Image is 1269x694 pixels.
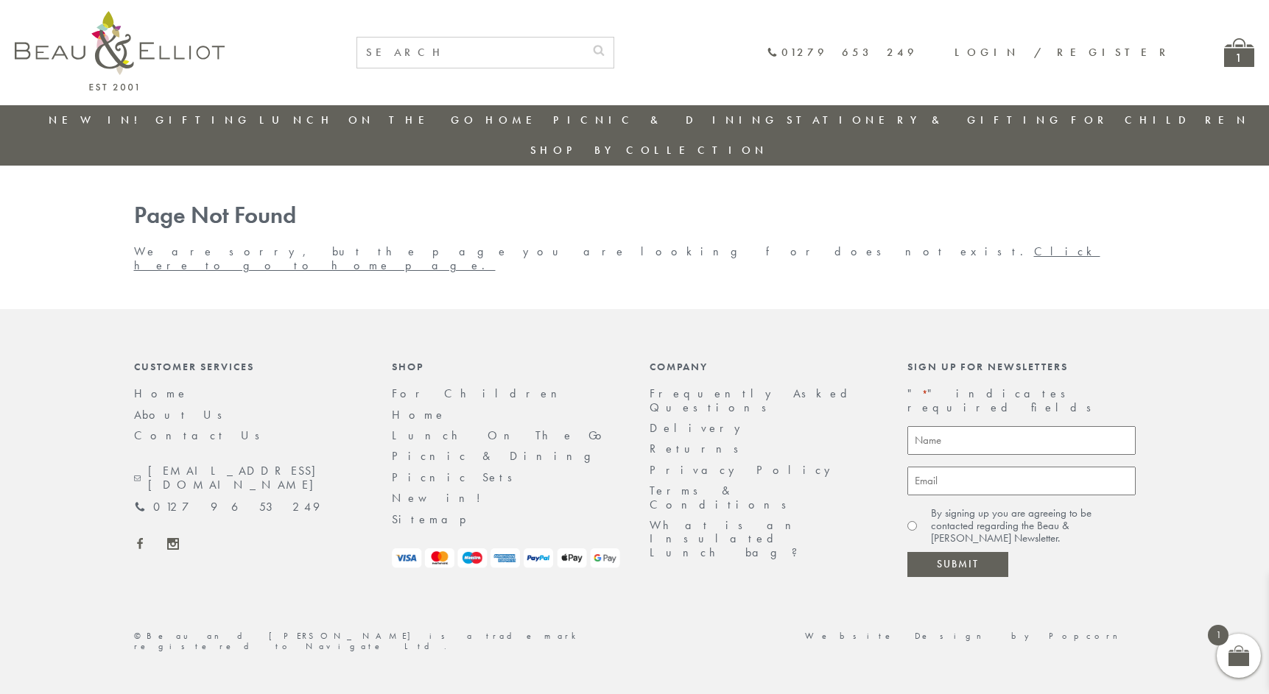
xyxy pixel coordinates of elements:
[134,386,189,401] a: Home
[392,407,446,422] a: Home
[134,202,1136,230] h1: Page Not Found
[931,507,1136,545] label: By signing up you are agreeing to be contacted regarding the Beau & [PERSON_NAME] Newsletter.
[553,113,778,127] a: Picnic & Dining
[650,361,878,372] div: Company
[1224,38,1254,67] a: 1
[907,426,1136,455] input: Name
[392,386,569,401] a: For Children
[119,631,635,652] div: ©Beau and [PERSON_NAME] is a trademark registered to Navigate Ltd.
[650,420,748,436] a: Delivery
[134,428,270,443] a: Contact Us
[650,441,748,456] a: Returns
[1208,625,1228,645] span: 1
[907,552,1008,577] input: Submit
[392,490,491,506] a: New in!
[485,113,544,127] a: Home
[787,113,1063,127] a: Stationery & Gifting
[134,361,362,372] div: Customer Services
[907,387,1136,414] p: " " indicates required fields
[134,244,1100,272] a: Click here to go to home page.
[650,483,796,511] a: Terms & Conditions
[955,45,1173,60] a: Login / Register
[259,113,477,127] a: Lunch On The Go
[134,407,232,422] a: About Us
[650,517,809,560] a: What is an Insulated Lunch bag?
[1071,113,1250,127] a: For Children
[650,462,838,478] a: Privacy Policy
[392,428,611,443] a: Lunch On The Go
[767,46,918,59] a: 01279 653 249
[650,386,857,414] a: Frequently Asked Questions
[15,11,225,91] img: logo
[49,113,147,127] a: New in!
[119,202,1150,272] div: We are sorry, but the page you are looking for does not exist.
[907,361,1136,372] div: Sign up for newsletters
[134,500,320,514] a: 01279 653 249
[134,464,362,492] a: [EMAIL_ADDRESS][DOMAIN_NAME]
[392,511,486,527] a: Sitemap
[392,361,620,372] div: Shop
[805,630,1136,642] a: Website Design by Popcorn
[155,113,251,127] a: Gifting
[392,548,620,568] img: payment-logos.png
[530,143,768,157] a: Shop by collection
[357,38,584,68] input: SEARCH
[907,467,1136,495] input: Email
[392,448,605,464] a: Picnic & Dining
[392,470,522,485] a: Picnic Sets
